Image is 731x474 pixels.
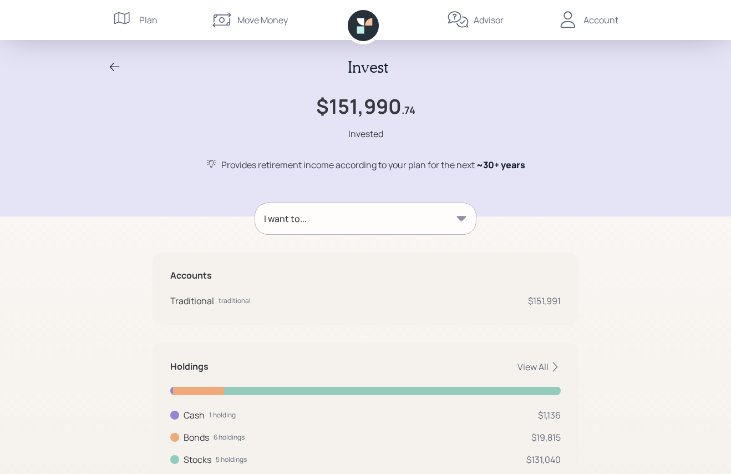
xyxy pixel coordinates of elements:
[170,361,209,372] h5: Holdings
[538,409,561,422] div: $1,136
[583,13,618,27] div: Account
[517,361,561,373] div: View All
[214,432,245,442] div: 6 holdings
[402,104,415,117] h4: .74
[184,453,211,466] div: Stocks
[216,455,247,465] div: 5 holdings
[209,410,236,420] div: 1 holding
[170,270,561,281] h5: Accounts
[237,13,288,27] div: Move Money
[184,409,205,422] div: Cash
[476,159,525,171] span: ~ 30+ years
[139,13,158,27] div: Plan
[348,58,388,77] h2: Invest
[348,127,383,140] div: Invested
[316,94,402,118] h1: $151,990
[531,431,561,444] div: $19,815
[528,294,561,307] div: $151,991
[170,294,214,307] div: Traditional
[474,13,504,27] div: Advisor
[264,212,307,225] div: I want to...
[219,296,251,306] div: traditional
[184,431,209,444] div: Bonds
[526,453,561,466] div: $131,040
[221,158,525,172] div: Provides retirement income according to your plan for the next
